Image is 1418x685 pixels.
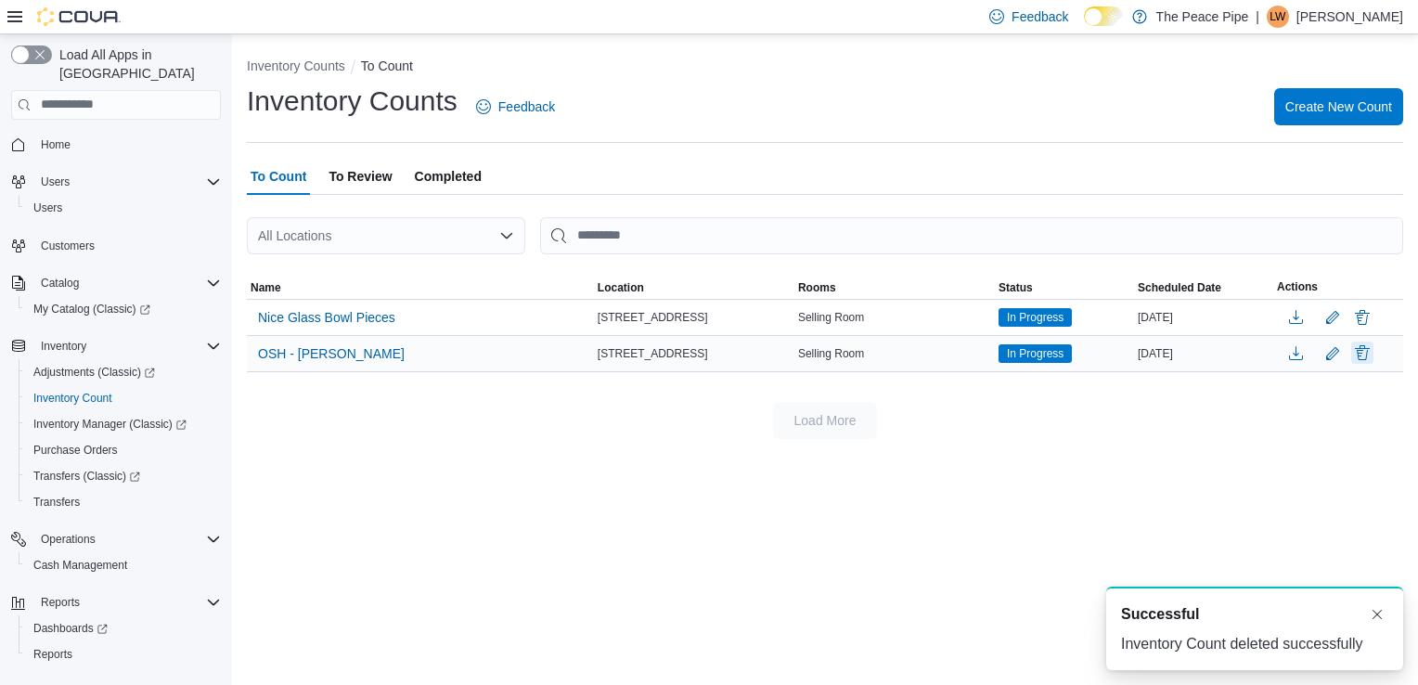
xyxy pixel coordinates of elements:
a: Reports [26,643,80,666]
span: Transfers (Classic) [26,465,221,487]
span: Purchase Orders [33,443,118,458]
button: Inventory [33,335,94,357]
span: Reports [33,591,221,614]
button: Load More [773,402,877,439]
span: Nice Glass Bowl Pieces [258,308,395,327]
a: Users [26,197,70,219]
button: Reports [19,641,228,667]
a: Adjustments (Classic) [26,361,162,383]
a: Cash Management [26,554,135,576]
p: The Peace Pipe [1156,6,1249,28]
button: Home [4,131,228,158]
span: Reports [41,595,80,610]
span: Home [33,133,221,156]
a: Purchase Orders [26,439,125,461]
span: Inventory Count [26,387,221,409]
input: Dark Mode [1084,6,1123,26]
span: Operations [33,528,221,550]
span: Users [41,174,70,189]
span: Purchase Orders [26,439,221,461]
button: To Count [361,58,413,73]
span: Users [33,200,62,215]
span: Transfers [33,495,80,510]
span: [STREET_ADDRESS] [598,310,708,325]
button: Users [19,195,228,221]
button: Inventory Count [19,385,228,411]
div: Selling Room [794,342,995,365]
span: Load All Apps in [GEOGRAPHIC_DATA] [52,45,221,83]
span: Cash Management [33,558,127,573]
a: Transfers [26,491,87,513]
span: To Count [251,158,306,195]
button: Customers [4,232,228,259]
span: In Progress [999,308,1072,327]
button: Operations [33,528,103,550]
button: Rooms [794,277,995,299]
span: Inventory [41,339,86,354]
button: Catalog [4,270,228,296]
span: Create New Count [1285,97,1392,116]
span: Successful [1121,603,1199,626]
span: In Progress [1007,309,1063,326]
span: Customers [33,234,221,257]
span: Actions [1277,279,1318,294]
span: Adjustments (Classic) [26,361,221,383]
button: Open list of options [499,228,514,243]
a: My Catalog (Classic) [19,296,228,322]
button: Name [247,277,594,299]
div: Notification [1121,603,1388,626]
span: Reports [33,647,72,662]
span: OSH - [PERSON_NAME] [258,344,405,363]
span: Dark Mode [1084,26,1085,27]
span: Dashboards [33,621,108,636]
span: Load More [794,411,857,430]
div: Selling Room [794,306,995,329]
span: In Progress [1007,345,1063,362]
button: Delete [1351,306,1373,329]
span: [STREET_ADDRESS] [598,346,708,361]
button: Users [33,171,77,193]
nav: An example of EuiBreadcrumbs [247,57,1403,79]
span: Transfers (Classic) [33,469,140,484]
a: Feedback [469,88,562,125]
a: Transfers (Classic) [19,463,228,489]
button: Cash Management [19,552,228,578]
span: Users [26,197,221,219]
span: Transfers [26,491,221,513]
a: Inventory Manager (Classic) [19,411,228,437]
a: Customers [33,235,102,257]
span: Users [33,171,221,193]
div: [DATE] [1134,306,1273,329]
button: Transfers [19,489,228,515]
div: Inventory Count deleted successfully [1121,633,1388,655]
span: Catalog [41,276,79,291]
button: Status [995,277,1134,299]
span: Status [999,280,1033,295]
span: Dashboards [26,617,221,640]
button: Reports [4,589,228,615]
span: Customers [41,239,95,253]
span: LW [1270,6,1285,28]
button: Dismiss toast [1366,603,1388,626]
span: Inventory Count [33,391,112,406]
a: Adjustments (Classic) [19,359,228,385]
span: Feedback [1012,7,1068,26]
input: This is a search bar. After typing your query, hit enter to filter the results lower in the page. [540,217,1403,254]
span: Cash Management [26,554,221,576]
span: Reports [26,643,221,666]
span: My Catalog (Classic) [33,302,150,317]
h1: Inventory Counts [247,83,458,120]
a: Dashboards [26,617,115,640]
a: Inventory Manager (Classic) [26,413,194,435]
button: Edit count details [1321,304,1344,331]
button: Inventory Counts [247,58,345,73]
a: Inventory Count [26,387,120,409]
span: In Progress [999,344,1072,363]
p: | [1256,6,1259,28]
span: Operations [41,532,96,547]
p: [PERSON_NAME] [1296,6,1403,28]
span: Catalog [33,272,221,294]
span: Inventory [33,335,221,357]
span: Name [251,280,281,295]
button: Edit count details [1321,340,1344,368]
